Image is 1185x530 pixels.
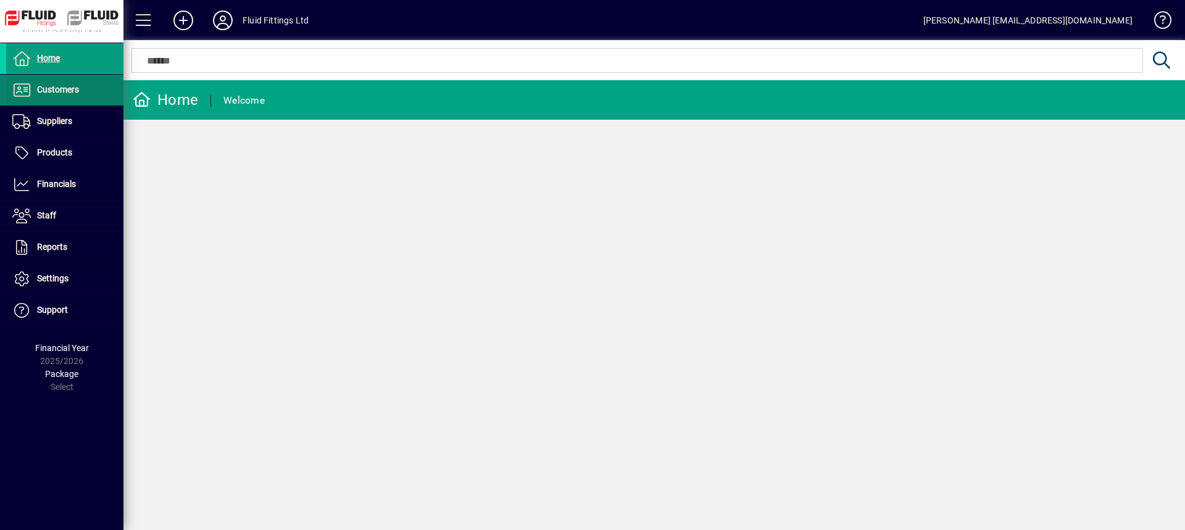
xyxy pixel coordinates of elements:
[37,53,60,63] span: Home
[37,116,72,126] span: Suppliers
[37,147,72,157] span: Products
[6,169,123,200] a: Financials
[133,90,198,110] div: Home
[923,10,1133,30] div: [PERSON_NAME] [EMAIL_ADDRESS][DOMAIN_NAME]
[37,85,79,94] span: Customers
[6,138,123,168] a: Products
[6,295,123,326] a: Support
[6,232,123,263] a: Reports
[203,9,243,31] button: Profile
[164,9,203,31] button: Add
[6,106,123,137] a: Suppliers
[223,91,265,110] div: Welcome
[243,10,309,30] div: Fluid Fittings Ltd
[6,201,123,231] a: Staff
[37,179,76,189] span: Financials
[6,75,123,106] a: Customers
[37,305,68,315] span: Support
[35,343,89,353] span: Financial Year
[6,263,123,294] a: Settings
[1145,2,1170,43] a: Knowledge Base
[37,273,69,283] span: Settings
[45,369,78,379] span: Package
[37,242,67,252] span: Reports
[37,210,56,220] span: Staff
